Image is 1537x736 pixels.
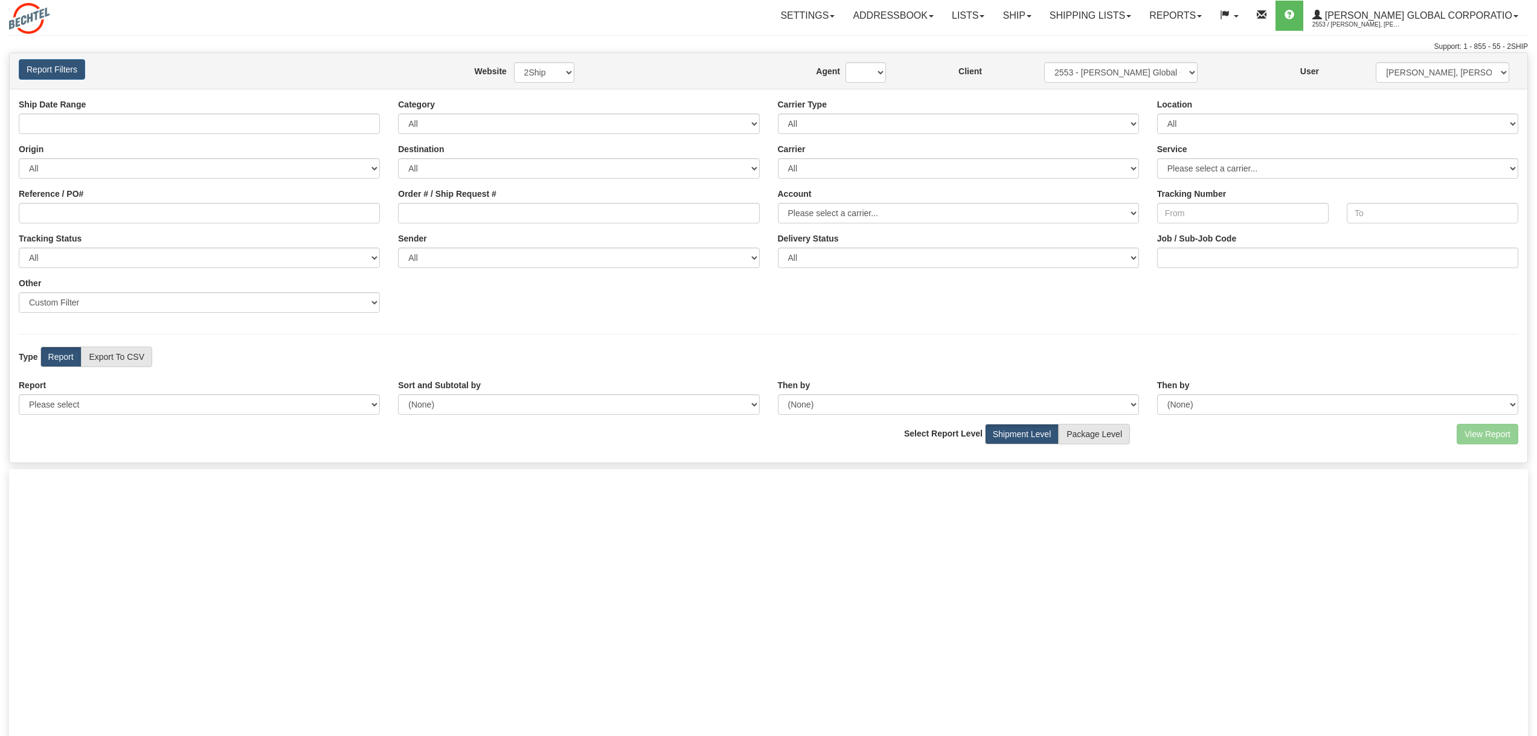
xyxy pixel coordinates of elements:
[816,65,827,77] label: Agent
[1157,143,1187,155] label: Service
[398,379,481,391] label: Sort and Subtotal by
[1157,232,1236,245] label: Job / Sub-Job Code
[9,42,1528,52] div: Support: 1 - 855 - 55 - 2SHIP
[1457,424,1518,444] button: View Report
[398,232,426,245] label: Sender
[943,1,993,31] a: Lists
[1140,1,1211,31] a: Reports
[19,98,86,110] label: Ship Date Range
[1041,1,1140,31] a: Shipping lists
[778,248,1139,268] select: Please ensure data set in report has been RECENTLY tracked from your Shipment History
[1157,188,1226,200] label: Tracking Number
[398,143,444,155] label: Destination
[958,65,982,77] label: Client
[19,379,46,391] label: Report
[985,424,1059,444] label: Shipment Level
[398,188,496,200] label: Order # / Ship Request #
[1312,19,1403,31] span: 2553 / [PERSON_NAME], [PERSON_NAME]
[19,59,85,80] button: Report Filters
[40,347,82,367] label: Report
[474,65,495,77] label: Website
[778,188,812,200] label: Account
[1059,424,1130,444] label: Package Level
[9,3,50,34] img: logo2553.jpg
[771,1,844,31] a: Settings
[19,277,41,289] label: Other
[778,98,827,110] label: Carrier Type
[1157,98,1192,110] label: Location
[19,351,38,363] label: Type
[1300,65,1319,77] label: User
[993,1,1040,31] a: Ship
[19,143,43,155] label: Origin
[81,347,152,367] label: Export To CSV
[778,143,806,155] label: Carrier
[778,232,839,245] label: Please ensure data set in report has been RECENTLY tracked from your Shipment History
[19,188,83,200] label: Reference / PO#
[904,427,983,440] label: Select Report Level
[398,98,435,110] label: Category
[844,1,943,31] a: Addressbook
[778,379,810,391] label: Then by
[1157,379,1190,391] label: Then by
[1303,1,1527,31] a: [PERSON_NAME] Global Corporatio 2553 / [PERSON_NAME], [PERSON_NAME]
[1157,203,1329,223] input: From
[1347,203,1518,223] input: To
[1322,10,1512,21] span: [PERSON_NAME] Global Corporatio
[19,232,82,245] label: Tracking Status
